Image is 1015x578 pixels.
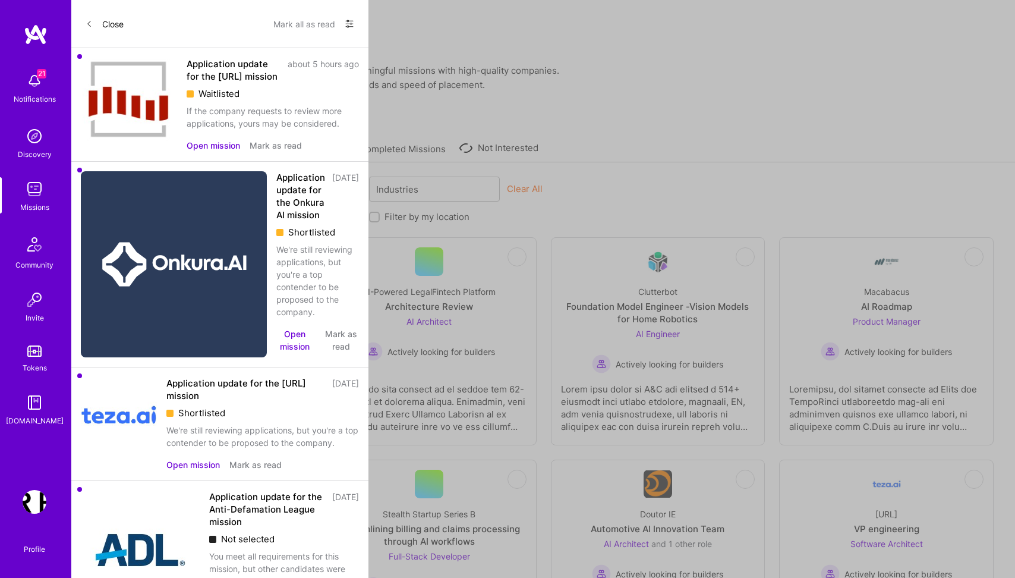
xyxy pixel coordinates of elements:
[23,288,46,312] img: Invite
[26,312,44,324] div: Invite
[187,87,359,100] div: Waitlisted
[166,424,359,449] div: We're still reviewing applications, but you're a top contender to be proposed to the company.
[24,543,45,554] div: Profile
[166,377,325,402] div: Application update for the [URL] mission
[23,391,46,414] img: guide book
[209,491,325,528] div: Application update for the Anti-Defamation League mission
[6,414,64,427] div: [DOMAIN_NAME]
[209,533,359,545] div: Not selected
[24,24,48,45] img: logo
[332,491,359,528] div: [DATE]
[27,345,42,357] img: tokens
[37,69,46,78] span: 21
[187,139,240,152] button: Open mission
[81,58,177,142] img: Company Logo
[288,58,359,83] div: about 5 hours ago
[81,377,157,453] img: Company Logo
[20,530,49,554] a: Profile
[20,230,49,259] img: Community
[81,171,267,357] img: Company Logo
[14,93,56,105] div: Notifications
[187,105,359,130] div: If the company requests to review more applications, yours may be considered.
[166,458,220,471] button: Open mission
[86,14,124,33] button: Close
[18,148,52,161] div: Discovery
[23,124,46,148] img: discovery
[20,490,49,514] a: Terr.ai: Building an Innovative Real Estate Platform
[332,171,359,221] div: [DATE]
[229,458,282,471] button: Mark as read
[23,362,47,374] div: Tokens
[250,139,302,152] button: Mark as read
[23,177,46,201] img: teamwork
[273,14,335,33] button: Mark all as read
[332,377,359,402] div: [DATE]
[276,243,359,318] div: We're still reviewing applications, but you're a top contender to be proposed to the company.
[187,58,280,83] div: Application update for the [URL] mission
[276,328,313,353] button: Open mission
[323,328,359,353] button: Mark as read
[166,407,359,419] div: Shortlisted
[276,171,325,221] div: Application update for the Onkura AI mission
[276,226,359,238] div: Shortlisted
[23,490,46,514] img: Terr.ai: Building an Innovative Real Estate Platform
[23,69,46,93] img: bell
[15,259,53,271] div: Community
[20,201,49,213] div: Missions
